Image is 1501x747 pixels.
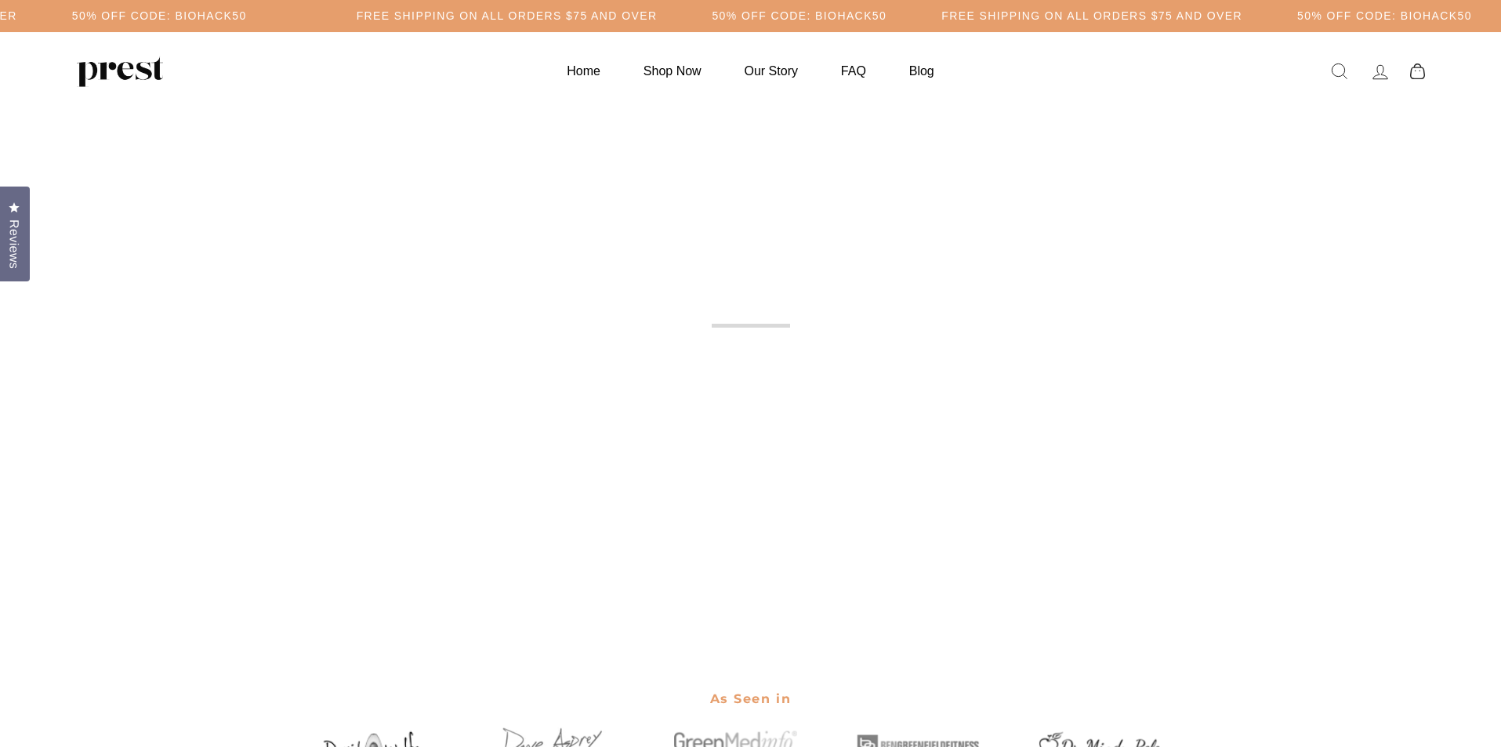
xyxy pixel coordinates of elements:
[890,56,954,86] a: Blog
[712,9,886,23] h5: 50% OFF CODE: BIOHACK50
[725,56,818,86] a: Our Story
[357,9,658,23] h5: Free Shipping on all orders $75 and over
[941,9,1242,23] h5: Free Shipping on all orders $75 and over
[72,9,247,23] h5: 50% OFF CODE: BIOHACK50
[77,56,163,87] img: PREST ORGANICS
[547,56,953,86] ul: Primary
[4,219,24,269] span: Reviews
[292,680,1209,719] h2: As Seen in
[1297,9,1472,23] h5: 50% OFF CODE: BIOHACK50
[547,56,620,86] a: Home
[821,56,886,86] a: FAQ
[624,56,721,86] a: Shop Now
